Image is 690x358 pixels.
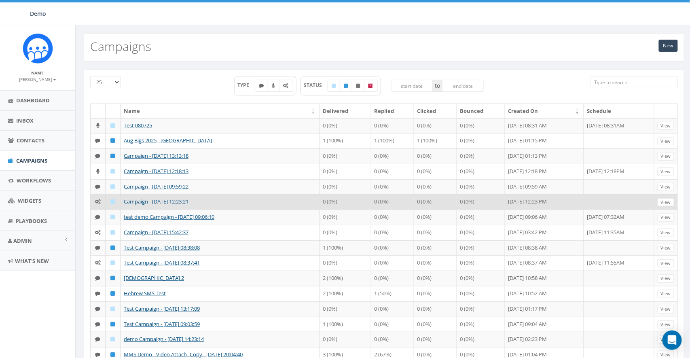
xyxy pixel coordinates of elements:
[95,322,101,327] i: Text SMS
[371,271,414,286] td: 0 (0%)
[584,104,654,118] th: Schedule
[414,194,457,210] td: 0 (0%)
[320,179,371,195] td: 0 (0%)
[371,164,414,179] td: 0 (0%)
[457,164,505,179] td: 0 (0%)
[457,286,505,301] td: 0 (0%)
[442,80,484,92] input: end date
[414,225,457,240] td: 0 (0%)
[124,229,188,236] a: Campaign - [DATE] 15:42:37
[505,133,584,148] td: [DATE] 01:15 PM
[414,104,457,118] th: Clicked
[95,275,101,281] i: Text SMS
[95,291,101,296] i: Text SMS
[371,194,414,210] td: 0 (0%)
[320,271,371,286] td: 2 (100%)
[30,10,46,17] span: Demo
[457,332,505,347] td: 0 (0%)
[505,271,584,286] td: [DATE] 10:58 AM
[111,275,115,281] i: Published
[95,230,101,235] i: Automated Message
[371,133,414,148] td: 1 (100%)
[414,179,457,195] td: 0 (0%)
[111,184,115,189] i: Draft
[124,305,200,312] a: Test Campaign - [DATE] 13:17:09
[505,148,584,164] td: [DATE] 01:13 PM
[658,336,674,344] a: View
[371,301,414,317] td: 0 (0%)
[23,33,53,64] img: Icon_1.png
[95,260,101,265] i: Automated Message
[111,260,115,265] i: Draft
[16,117,34,124] span: Inbox
[95,138,101,143] i: Text SMS
[124,198,188,205] a: Campaign - [DATE] 12:23:21
[121,104,320,118] th: Name: activate to sort column ascending
[320,225,371,240] td: 0 (0%)
[658,152,674,161] a: View
[505,210,584,225] td: [DATE] 09:06 AM
[364,80,378,92] label: Archived
[457,118,505,133] td: 0 (0%)
[457,301,505,317] td: 0 (0%)
[111,322,115,327] i: Published
[658,183,674,191] a: View
[111,199,115,204] i: Draft
[371,255,414,271] td: 0 (0%)
[111,337,115,342] i: Draft
[17,177,51,184] span: Workflows
[124,274,184,282] a: [DEMOGRAPHIC_DATA] 2
[124,320,200,328] a: Test Campaign - [DATE] 09:03:59
[584,210,654,225] td: [DATE] 07:32AM
[371,179,414,195] td: 0 (0%)
[95,352,101,357] i: Text SMS
[433,80,442,92] span: to
[268,80,280,92] label: Ringless Voice Mail
[124,152,188,159] a: Campaign - [DATE] 13:13:18
[356,83,360,88] i: Unpublished
[658,290,674,298] a: View
[659,40,678,52] a: New
[457,255,505,271] td: 0 (0%)
[124,259,200,266] a: Test Campaign - [DATE] 08:37:41
[352,80,365,92] label: Unpublished
[95,337,101,342] i: Text SMS
[16,97,50,104] span: Dashboard
[272,83,275,88] i: Ringless Voice Mail
[371,317,414,332] td: 0 (0%)
[505,332,584,347] td: [DATE] 02:23 PM
[505,317,584,332] td: [DATE] 09:04 AM
[658,122,674,130] a: View
[505,286,584,301] td: [DATE] 10:52 AM
[505,194,584,210] td: [DATE] 12:23 PM
[457,210,505,225] td: 0 (0%)
[371,210,414,225] td: 0 (0%)
[414,240,457,256] td: 0 (0%)
[505,301,584,317] td: [DATE] 01:17 PM
[371,240,414,256] td: 0 (0%)
[15,257,49,265] span: What's New
[457,133,505,148] td: 0 (0%)
[19,75,56,83] a: [PERSON_NAME]
[371,332,414,347] td: 0 (0%)
[391,80,433,92] input: start date
[505,104,584,118] th: Created On: activate to sort column ascending
[340,80,353,92] label: Published
[320,133,371,148] td: 1 (100%)
[95,214,101,220] i: Text SMS
[505,225,584,240] td: [DATE] 03:42 PM
[96,123,99,128] i: Ringless Voice Mail
[111,123,115,128] i: Draft
[658,137,674,146] a: View
[13,237,32,244] span: Admin
[95,184,101,189] i: Text SMS
[590,76,678,88] input: Type to search
[16,157,47,164] span: Campaigns
[95,199,101,204] i: Automated Message
[414,255,457,271] td: 0 (0%)
[584,118,654,133] td: [DATE] 08:31AM
[371,286,414,301] td: 1 (50%)
[320,164,371,179] td: 0 (0%)
[371,118,414,133] td: 0 (0%)
[371,148,414,164] td: 0 (0%)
